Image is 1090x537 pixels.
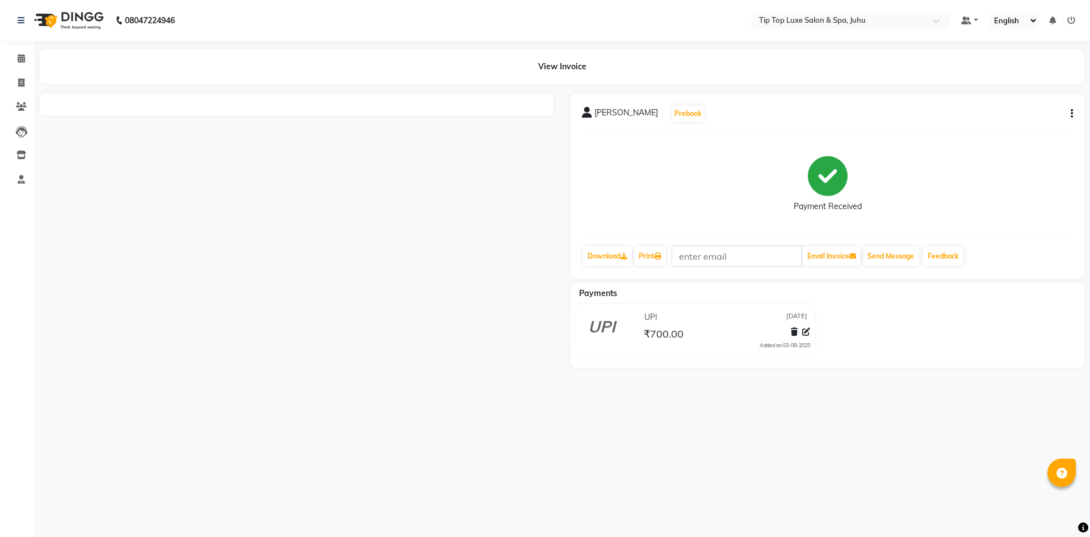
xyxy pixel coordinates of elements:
[786,311,807,323] span: [DATE]
[760,342,810,349] div: Added on 03-09-2025
[40,49,1084,84] div: View Invoice
[863,247,919,266] button: Send Message
[29,5,107,36] img: logo
[594,107,658,123] span: [PERSON_NAME]
[672,106,705,122] button: Prebook
[1042,492,1079,526] iframe: chat widget
[644,327,684,343] span: ₹700.00
[634,247,666,266] a: Print
[125,5,175,36] b: 08047224946
[794,201,862,213] div: Payment Received
[672,245,802,267] input: enter email
[583,247,632,266] a: Download
[803,247,861,266] button: Email Invoice
[923,247,963,266] a: Feedback
[644,311,657,323] span: UPI
[579,288,617,298] span: Payments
